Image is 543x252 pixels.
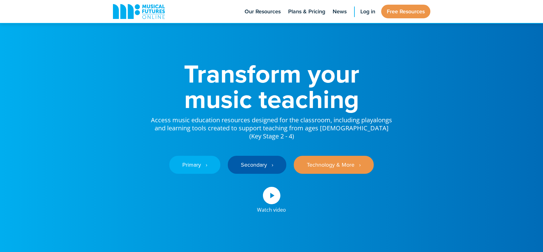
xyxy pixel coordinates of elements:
[150,61,393,112] h1: Transform your music teaching
[294,156,374,174] a: Technology & More ‎‏‏‎ ‎ ›
[228,156,286,174] a: Secondary ‎‏‏‎ ‎ ›
[257,204,286,212] div: Watch video
[169,156,220,174] a: Primary ‎‏‏‎ ‎ ›
[333,7,347,16] span: News
[360,7,375,16] span: Log in
[288,7,325,16] span: Plans & Pricing
[150,112,393,140] p: Access music education resources designed for the classroom, including playalongs and learning to...
[245,7,281,16] span: Our Resources
[381,5,430,18] a: Free Resources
